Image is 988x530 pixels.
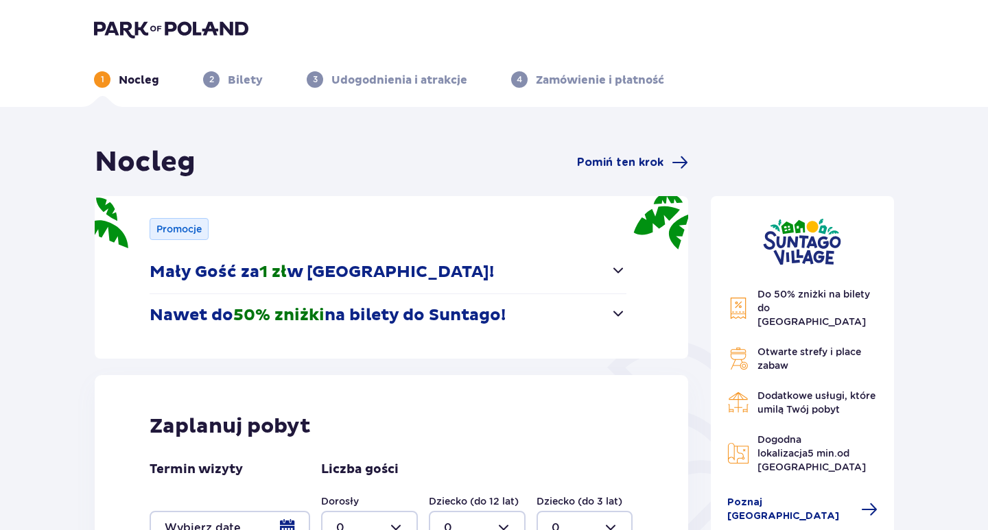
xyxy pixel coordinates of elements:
p: Mały Gość za w [GEOGRAPHIC_DATA]! [150,262,494,282]
p: Nawet do na bilety do Suntago! [150,305,506,326]
img: Grill Icon [727,348,749,370]
span: Dodatkowe usługi, które umilą Twój pobyt [757,390,875,415]
p: Zamówienie i płatność [536,73,664,88]
span: Dogodna lokalizacja od [GEOGRAPHIC_DATA] [757,434,866,472]
p: Termin wizyty [150,461,243,478]
div: 1Nocleg [94,71,159,88]
p: 2 [209,73,214,86]
div: 3Udogodnienia i atrakcje [307,71,467,88]
p: 1 [101,73,104,86]
img: Suntago Village [763,218,841,265]
p: Udogodnienia i atrakcje [331,73,467,88]
span: Poznaj [GEOGRAPHIC_DATA] [727,496,854,523]
p: Liczba gości [321,461,399,478]
p: Promocje [156,222,202,236]
span: 5 min. [808,448,837,459]
button: Nawet do50% zniżkina bilety do Suntago! [150,294,626,337]
img: Restaurant Icon [727,392,749,413]
p: Zaplanuj pobyt [150,413,311,439]
p: Nocleg [119,73,159,88]
img: Discount Icon [727,297,749,320]
span: Pomiń ten krok [577,155,663,170]
span: 1 zł [259,262,287,282]
div: 2Bilety [203,71,263,88]
span: 50% zniżki [233,305,325,326]
label: Dziecko (do 3 lat) [537,494,622,508]
img: Park of Poland logo [94,19,248,38]
img: Map Icon [727,442,749,464]
label: Dorosły [321,494,359,508]
h1: Nocleg [95,145,196,180]
a: Poznaj [GEOGRAPHIC_DATA] [727,496,878,523]
a: Pomiń ten krok [577,154,688,171]
span: Do 50% zniżki na bilety do [GEOGRAPHIC_DATA] [757,289,870,327]
button: Mały Gość za1 złw [GEOGRAPHIC_DATA]! [150,251,626,293]
span: Otwarte strefy i place zabaw [757,346,861,371]
p: Bilety [228,73,263,88]
label: Dziecko (do 12 lat) [429,494,519,508]
div: 4Zamówienie i płatność [511,71,664,88]
p: 3 [313,73,318,86]
p: 4 [517,73,522,86]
